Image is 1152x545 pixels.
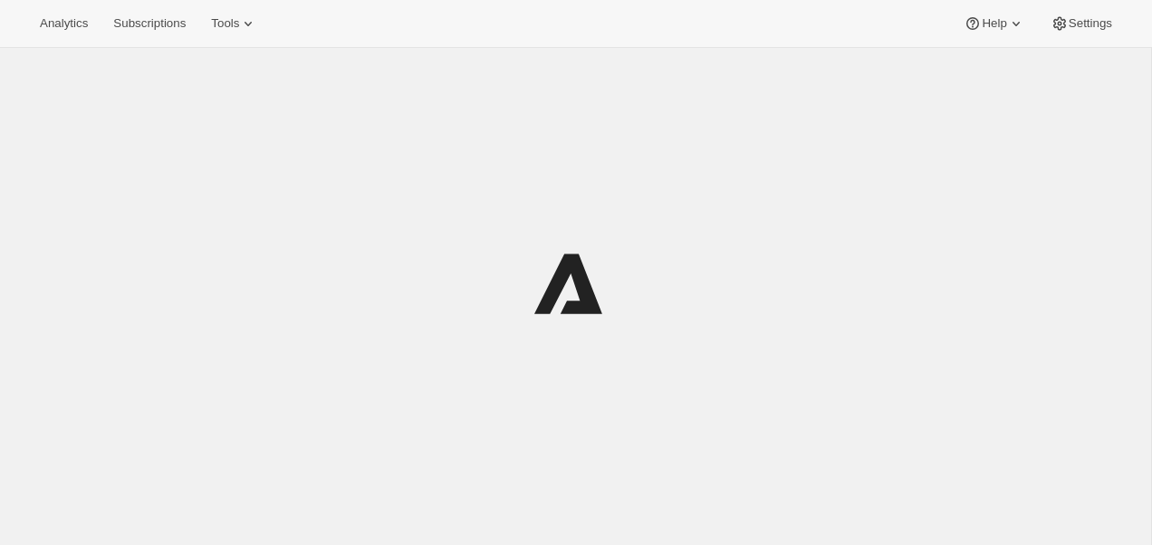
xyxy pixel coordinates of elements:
[953,11,1035,36] button: Help
[200,11,268,36] button: Tools
[113,16,186,31] span: Subscriptions
[40,16,88,31] span: Analytics
[211,16,239,31] span: Tools
[1069,16,1112,31] span: Settings
[982,16,1006,31] span: Help
[102,11,197,36] button: Subscriptions
[29,11,99,36] button: Analytics
[1040,11,1123,36] button: Settings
